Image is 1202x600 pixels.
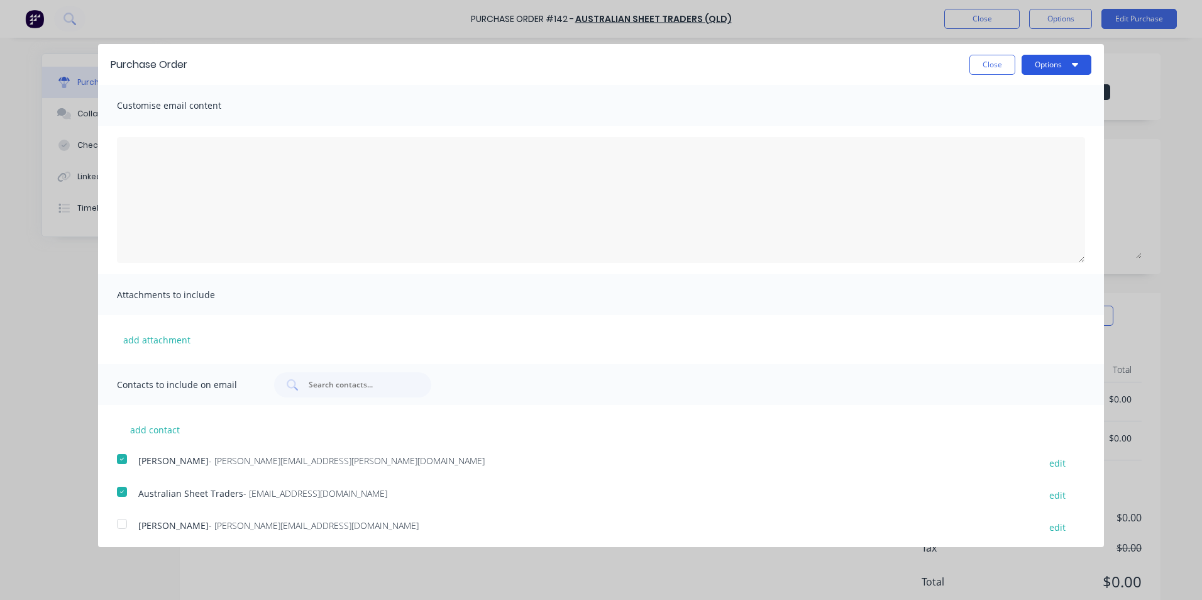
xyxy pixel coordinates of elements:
span: - [PERSON_NAME][EMAIL_ADDRESS][DOMAIN_NAME] [209,519,419,531]
button: add attachment [117,330,197,349]
span: Attachments to include [117,286,255,304]
span: Customise email content [117,97,255,114]
input: Search contacts... [307,379,412,391]
span: - [EMAIL_ADDRESS][DOMAIN_NAME] [243,487,387,499]
span: [PERSON_NAME] [138,455,209,467]
button: edit [1042,487,1073,504]
div: Purchase Order [111,57,187,72]
span: Australian Sheet Traders [138,487,243,499]
span: - [PERSON_NAME][EMAIL_ADDRESS][PERSON_NAME][DOMAIN_NAME] [209,455,485,467]
button: add contact [117,420,192,439]
button: Close [969,55,1015,75]
button: edit [1042,454,1073,471]
span: [PERSON_NAME] [138,519,209,531]
button: edit [1042,519,1073,536]
span: Contacts to include on email [117,376,255,394]
button: Options [1022,55,1091,75]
